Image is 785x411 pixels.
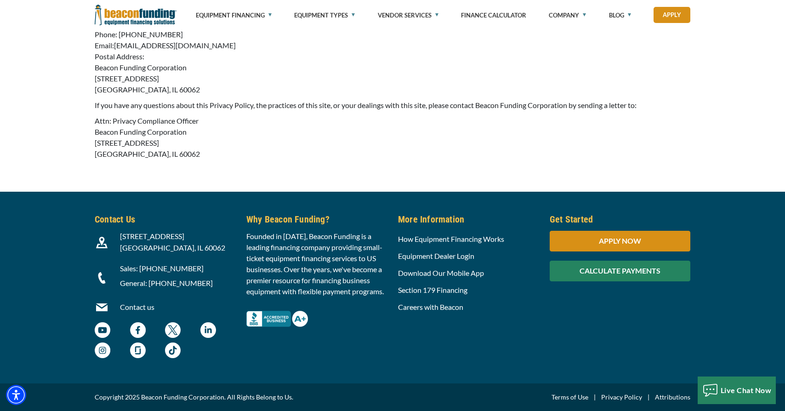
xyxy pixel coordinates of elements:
[95,322,110,338] img: Beacon Funding YouTube Channel
[550,266,690,275] a: CALCULATE PAYMENTS
[398,285,467,294] a: Section 179 Financing
[130,342,146,358] img: Beacon Funding Glassdoor
[96,272,108,284] img: Beacon Funding Phone
[698,377,776,404] button: Live Chat Now
[165,327,181,336] a: Beacon Funding twitter - open in a new tab
[398,303,463,311] a: Careers with Beacon
[95,115,690,160] p: Attn: Privacy Compliance Officer Beacon Funding Corporation [STREET_ADDRESS] [GEOGRAPHIC_DATA], I...
[550,212,690,226] h5: Get Started
[130,322,146,338] img: Beacon Funding Facebook
[130,327,146,336] a: Beacon Funding Facebook - open in a new tab
[246,311,308,327] img: Better Business Bureau Complaint Free A+ Rating
[550,261,690,281] div: CALCULATE PAYMENTS
[165,342,181,358] img: Beacon Funding TikTok
[246,231,387,297] p: Founded in [DATE], Beacon Funding is a leading financing company providing small-ticket equipment...
[642,392,655,403] span: |
[588,392,601,403] span: |
[120,263,235,274] p: Sales: [PHONE_NUMBER]
[246,212,387,226] h5: Why Beacon Funding?
[120,232,225,252] span: [STREET_ADDRESS] [GEOGRAPHIC_DATA], IL 60062
[95,327,110,336] a: Beacon Funding YouTube Channel - open in a new tab
[601,392,642,403] a: Privacy Policy
[550,236,690,245] a: APPLY NOW
[721,386,772,394] span: Live Chat Now
[95,29,690,95] p: Phone: [PHONE_NUMBER] Email: [EMAIL_ADDRESS][DOMAIN_NAME] Postal Address: Beacon Funding Corporat...
[96,302,108,313] img: Beacon Funding Email Contact Icon
[398,212,539,226] h5: More Information
[654,7,690,23] a: Apply
[95,212,235,226] h5: Contact Us
[96,237,108,248] img: Beacon Funding location
[246,308,308,317] a: Better Business Bureau Complaint Free A+ Rating - open in a new tab
[95,342,110,358] img: Beacon Funding Instagram
[130,347,146,356] a: Beacon Funding Glassdoor - open in a new tab
[165,322,181,338] img: Beacon Funding twitter
[120,278,235,289] p: General: [PHONE_NUMBER]
[398,234,504,243] a: How Equipment Financing Works
[200,322,216,338] img: Beacon Funding LinkedIn
[120,303,154,311] a: Contact us
[552,392,588,403] a: Terms of Use
[165,347,181,356] a: Beacon Funding TikTok - open in a new tab
[200,327,216,336] a: Beacon Funding LinkedIn - open in a new tab
[398,251,474,260] a: Equipment Dealer Login
[655,392,690,403] a: Attributions
[95,100,690,111] p: If you have any questions about this Privacy Policy, the practices of this site, or your dealings...
[95,347,110,356] a: Beacon Funding Instagram - open in a new tab
[6,385,26,405] div: Accessibility Menu
[550,231,690,251] div: APPLY NOW
[398,268,484,277] a: Download Our Mobile App
[95,392,293,403] span: Copyright 2025 Beacon Funding Corporation. All Rights Belong to Us.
